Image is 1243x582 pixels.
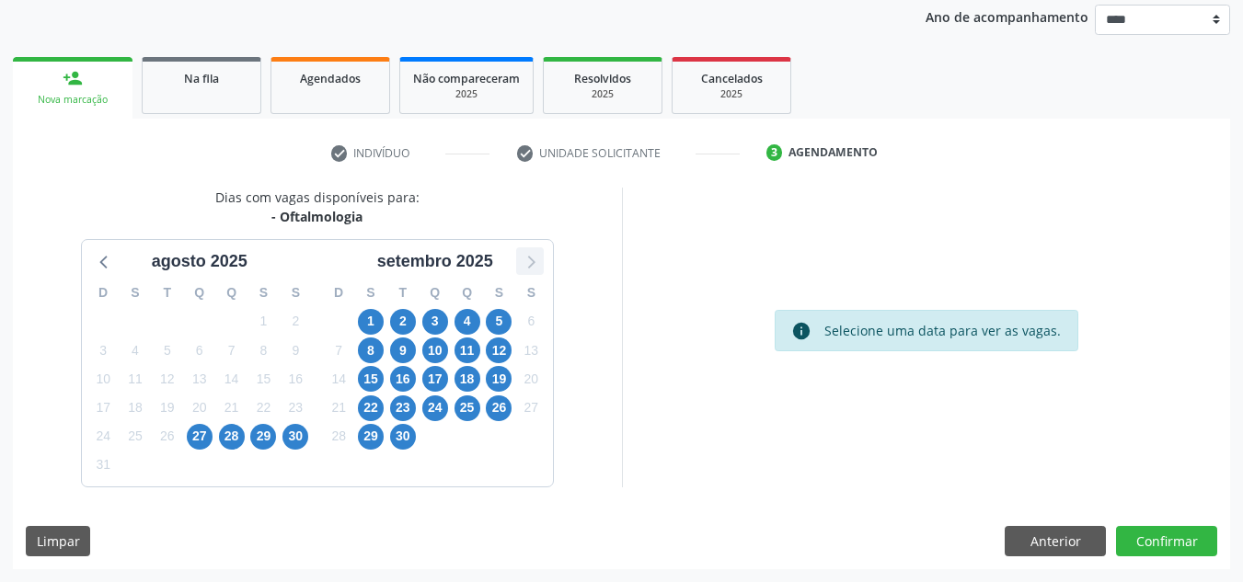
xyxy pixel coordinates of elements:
span: domingo, 28 de setembro de 2025 [326,424,351,450]
span: terça-feira, 9 de setembro de 2025 [390,337,416,363]
span: quarta-feira, 10 de setembro de 2025 [422,337,448,363]
div: S [483,279,515,307]
div: T [386,279,419,307]
span: segunda-feira, 18 de agosto de 2025 [122,395,148,421]
div: Selecione uma data para ver as vagas. [824,321,1061,341]
span: sexta-feira, 15 de agosto de 2025 [250,366,276,392]
span: segunda-feira, 8 de setembro de 2025 [358,337,384,363]
p: Ano de acompanhamento [926,5,1088,28]
span: sexta-feira, 5 de setembro de 2025 [486,309,512,335]
span: sexta-feira, 8 de agosto de 2025 [250,337,276,363]
span: sábado, 6 de setembro de 2025 [518,309,544,335]
span: sábado, 13 de setembro de 2025 [518,337,544,363]
span: quinta-feira, 11 de setembro de 2025 [455,337,480,363]
div: Dias com vagas disponíveis para: [215,188,420,226]
span: sábado, 16 de agosto de 2025 [282,366,308,392]
div: Q [215,279,247,307]
div: D [87,279,120,307]
button: Confirmar [1116,526,1217,557]
div: D [323,279,355,307]
div: Q [451,279,483,307]
span: segunda-feira, 25 de agosto de 2025 [122,424,148,450]
div: - Oftalmologia [215,207,420,226]
div: Agendamento [788,144,878,161]
span: quarta-feira, 3 de setembro de 2025 [422,309,448,335]
span: sábado, 30 de agosto de 2025 [282,424,308,450]
span: quinta-feira, 4 de setembro de 2025 [455,309,480,335]
span: quarta-feira, 17 de setembro de 2025 [422,366,448,392]
span: segunda-feira, 4 de agosto de 2025 [122,337,148,363]
span: sexta-feira, 1 de agosto de 2025 [250,309,276,335]
span: sexta-feira, 29 de agosto de 2025 [250,424,276,450]
span: quinta-feira, 21 de agosto de 2025 [219,395,245,421]
span: sexta-feira, 26 de setembro de 2025 [486,395,512,421]
span: domingo, 17 de agosto de 2025 [90,395,116,421]
div: agosto 2025 [144,249,255,274]
button: Limpar [26,526,90,557]
div: 2025 [413,87,520,101]
div: S [120,279,152,307]
span: sábado, 20 de setembro de 2025 [518,366,544,392]
span: sábado, 9 de agosto de 2025 [282,337,308,363]
span: domingo, 21 de setembro de 2025 [326,395,351,421]
div: S [515,279,547,307]
span: segunda-feira, 22 de setembro de 2025 [358,395,384,421]
span: domingo, 24 de agosto de 2025 [90,424,116,450]
div: 2025 [685,87,777,101]
div: Nova marcação [26,93,120,107]
span: terça-feira, 12 de agosto de 2025 [155,366,180,392]
span: sexta-feira, 12 de setembro de 2025 [486,337,512,363]
span: domingo, 14 de setembro de 2025 [326,366,351,392]
span: domingo, 7 de setembro de 2025 [326,337,351,363]
span: domingo, 3 de agosto de 2025 [90,337,116,363]
span: quarta-feira, 6 de agosto de 2025 [187,337,213,363]
span: segunda-feira, 1 de setembro de 2025 [358,309,384,335]
div: person_add [63,68,83,88]
div: Q [183,279,215,307]
div: S [247,279,280,307]
span: terça-feira, 19 de agosto de 2025 [155,395,180,421]
span: quarta-feira, 24 de setembro de 2025 [422,395,448,421]
span: domingo, 31 de agosto de 2025 [90,452,116,478]
span: terça-feira, 26 de agosto de 2025 [155,424,180,450]
span: quinta-feira, 25 de setembro de 2025 [455,395,480,421]
span: Não compareceram [413,71,520,86]
div: S [355,279,387,307]
span: sexta-feira, 19 de setembro de 2025 [486,366,512,392]
span: quarta-feira, 27 de agosto de 2025 [187,424,213,450]
span: Agendados [300,71,361,86]
span: segunda-feira, 15 de setembro de 2025 [358,366,384,392]
button: Anterior [1005,526,1106,557]
span: Resolvidos [574,71,631,86]
span: terça-feira, 2 de setembro de 2025 [390,309,416,335]
span: quarta-feira, 13 de agosto de 2025 [187,366,213,392]
span: terça-feira, 5 de agosto de 2025 [155,337,180,363]
span: terça-feira, 23 de setembro de 2025 [390,395,416,421]
span: quinta-feira, 14 de agosto de 2025 [219,366,245,392]
span: sábado, 23 de agosto de 2025 [282,395,308,421]
span: sábado, 27 de setembro de 2025 [518,395,544,421]
span: quinta-feira, 28 de agosto de 2025 [219,424,245,450]
span: domingo, 10 de agosto de 2025 [90,366,116,392]
span: sexta-feira, 22 de agosto de 2025 [250,395,276,421]
span: segunda-feira, 29 de setembro de 2025 [358,424,384,450]
div: 2025 [557,87,649,101]
span: Na fila [184,71,219,86]
div: 3 [766,144,783,161]
span: quinta-feira, 7 de agosto de 2025 [219,337,245,363]
span: segunda-feira, 11 de agosto de 2025 [122,366,148,392]
div: S [280,279,312,307]
span: terça-feira, 30 de setembro de 2025 [390,424,416,450]
span: sábado, 2 de agosto de 2025 [282,309,308,335]
div: setembro 2025 [370,249,501,274]
span: terça-feira, 16 de setembro de 2025 [390,366,416,392]
span: quinta-feira, 18 de setembro de 2025 [455,366,480,392]
span: Cancelados [701,71,763,86]
span: quarta-feira, 20 de agosto de 2025 [187,395,213,421]
div: T [151,279,183,307]
div: Q [419,279,451,307]
i: info [791,321,811,341]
